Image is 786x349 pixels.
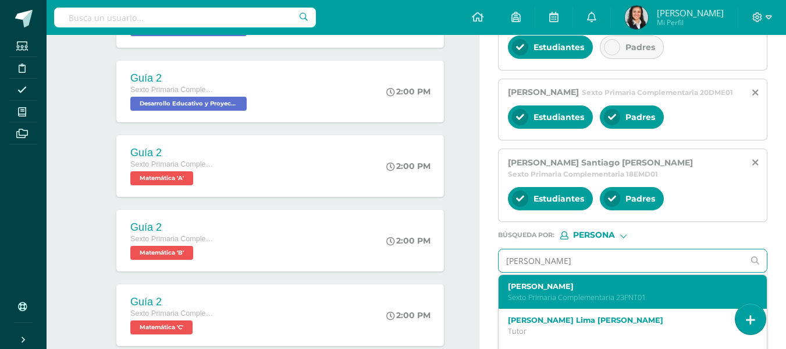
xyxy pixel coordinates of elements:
[130,235,218,243] span: Sexto Primaria Complementaria
[625,193,655,204] span: Padres
[625,42,655,52] span: Padres
[130,72,250,84] div: Guía 2
[130,320,193,334] span: Matemática 'C'
[625,112,655,122] span: Padres
[386,235,431,246] div: 2:00 PM
[386,86,431,97] div: 2:00 PM
[508,326,748,336] p: Tutor
[130,309,218,318] span: Sexto Primaria Complementaria
[130,221,218,234] div: Guía 2
[386,310,431,320] div: 2:00 PM
[508,292,748,302] p: Sexto Primaria Complementaria 23PNT01
[130,246,193,260] span: Matemática 'B'
[534,112,584,122] span: Estudiantes
[534,193,584,204] span: Estudiantes
[130,97,247,111] span: Desarrollo Educativo y Proyecto de Vida 'C'
[560,231,648,239] div: [object Object]
[130,86,218,94] span: Sexto Primaria Complementaria
[534,42,584,52] span: Estudiantes
[657,17,724,27] span: Mi Perfil
[498,232,554,238] span: Búsqueda por :
[508,87,579,97] span: [PERSON_NAME]
[386,161,431,171] div: 2:00 PM
[508,170,658,178] span: Sexto Primaria Complementaria 18EMD01
[582,88,733,97] span: Sexto Primaria Complementaria 20DME01
[130,160,218,168] span: Sexto Primaria Complementaria
[130,296,218,308] div: Guía 2
[130,171,193,185] span: Matemática 'A'
[657,7,724,19] span: [PERSON_NAME]
[508,316,748,325] label: [PERSON_NAME] Lima [PERSON_NAME]
[130,147,218,159] div: Guía 2
[573,232,615,238] span: Persona
[508,157,693,168] span: [PERSON_NAME] Santiago [PERSON_NAME]
[499,249,744,272] input: Ej. Mario Galindo
[508,282,748,291] label: [PERSON_NAME]
[625,6,648,29] img: d0921a25bd0d339a1fefe8a8dabbe108.png
[54,8,316,27] input: Busca un usuario...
